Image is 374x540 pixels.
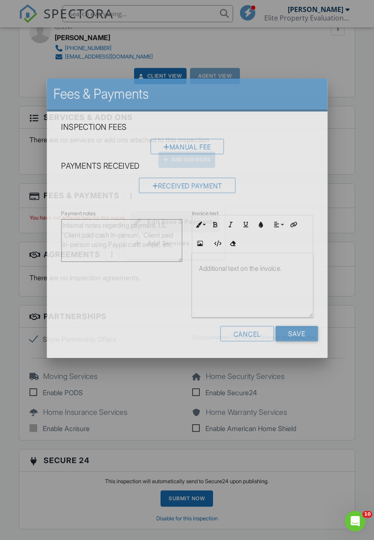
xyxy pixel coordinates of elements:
[207,217,223,233] button: Bold (Ctrl+B)
[210,236,225,252] button: Code View
[270,217,286,233] button: Align
[192,217,207,233] button: Inline Style
[53,85,321,103] h2: Fees & Payments
[238,217,253,233] button: Underline (Ctrl+U)
[150,139,224,155] div: Manual Fee
[222,217,238,233] button: Italic (Ctrl+I)
[362,511,372,518] span: 10
[286,217,301,233] button: Insert Link (Ctrl+K)
[139,178,235,194] div: Received Payment
[61,161,313,172] h4: Payments Received
[192,236,207,252] button: Insert Image (Ctrl+P)
[61,122,313,133] h4: Inspection Fees
[253,217,269,233] button: Colors
[275,326,318,342] input: Save
[345,511,365,531] iframe: Intercom live chat
[220,326,274,342] div: Cancel
[225,236,240,252] button: Clear Formatting
[61,210,95,217] label: Payment notes
[139,184,235,192] a: Received Payment
[150,145,224,153] a: Manual Fee
[192,210,218,217] label: Invoice text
